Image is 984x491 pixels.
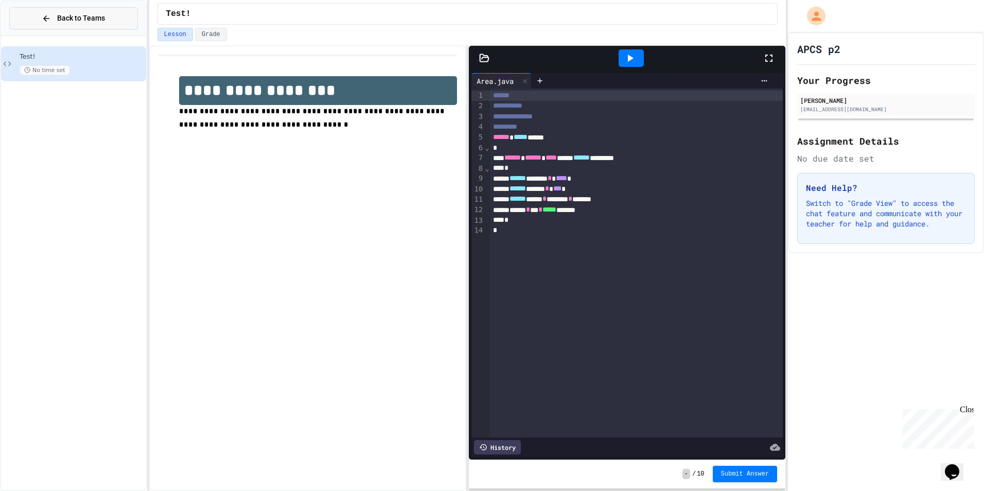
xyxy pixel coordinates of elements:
div: 10 [471,184,484,195]
button: Back to Teams [9,7,138,29]
iframe: chat widget [899,405,974,449]
span: No time set [20,65,70,75]
span: 10 [697,470,704,478]
div: History [474,440,521,454]
span: Test! [20,52,144,61]
div: Chat with us now!Close [4,4,71,65]
div: Area.java [471,73,532,89]
span: Fold line [484,164,489,172]
button: Grade [195,28,227,41]
button: Lesson [157,28,193,41]
div: 8 [471,164,484,174]
div: 1 [471,91,484,101]
div: 11 [471,195,484,205]
div: 12 [471,205,484,215]
div: No due date set [797,152,975,165]
div: 9 [471,173,484,184]
div: [PERSON_NAME] [800,96,972,105]
span: Back to Teams [57,13,105,24]
div: 4 [471,122,484,132]
button: Submit Answer [713,466,778,482]
iframe: chat widget [941,450,974,481]
div: 7 [471,153,484,163]
div: My Account [796,4,828,28]
span: Submit Answer [721,470,769,478]
span: - [682,469,690,479]
span: / [692,470,696,478]
span: Test! [166,8,191,20]
div: 2 [471,101,484,111]
div: 3 [471,112,484,122]
div: Area.java [471,76,519,86]
h2: Assignment Details [797,134,975,148]
div: [EMAIL_ADDRESS][DOMAIN_NAME] [800,106,972,113]
h1: APCS p2 [797,42,840,56]
div: 5 [471,132,484,143]
h2: Your Progress [797,73,975,87]
div: 13 [471,216,484,226]
h3: Need Help? [806,182,966,194]
div: 6 [471,143,484,153]
div: 14 [471,225,484,236]
p: Switch to "Grade View" to access the chat feature and communicate with your teacher for help and ... [806,198,966,229]
span: Fold line [484,144,489,152]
